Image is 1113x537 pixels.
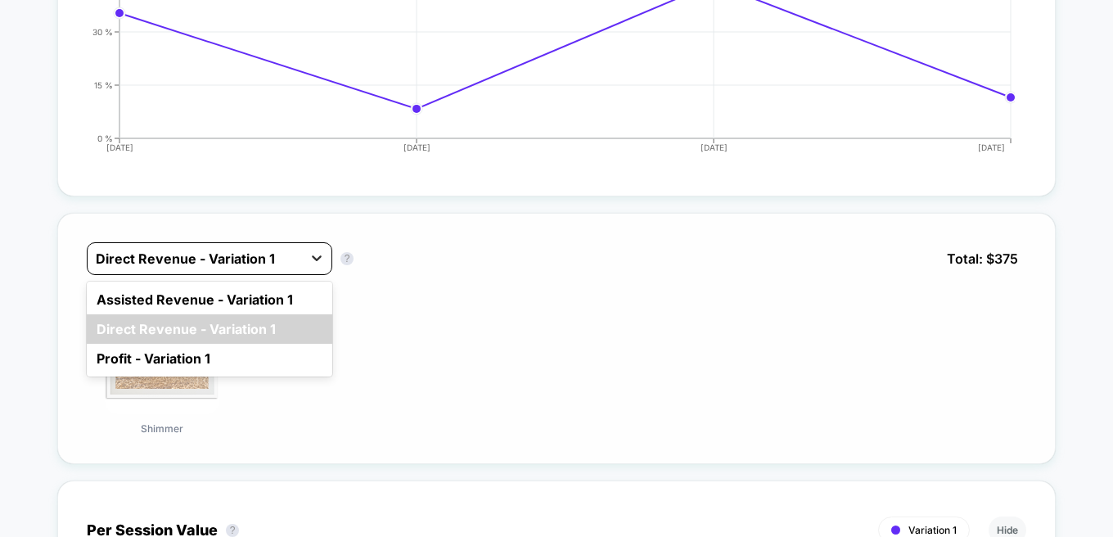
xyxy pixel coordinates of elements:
span: Shimmer [141,422,183,435]
div: Profit - Variation 1 [87,344,332,373]
tspan: 0 % [97,133,113,142]
button: ? [226,524,239,537]
div: Assisted Revenue - Variation 1 [87,285,332,314]
button: ? [340,252,354,265]
tspan: [DATE] [700,142,727,152]
span: Variation 1 [908,524,957,536]
tspan: [DATE] [403,142,430,152]
tspan: [DATE] [106,142,133,152]
tspan: 30 % [92,26,113,36]
tspan: 15 % [94,79,113,89]
span: Total: $ 375 [939,242,1026,275]
div: Direct Revenue - Variation 1 [87,314,332,344]
tspan: [DATE] [978,142,1005,152]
